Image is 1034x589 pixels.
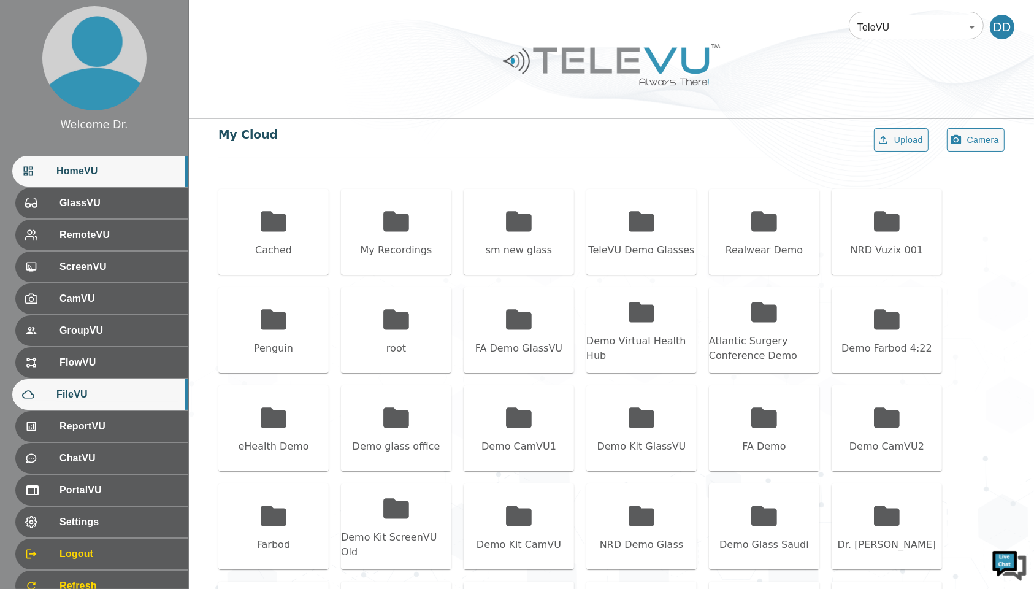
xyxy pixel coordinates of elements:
[56,164,178,179] span: HomeVU
[386,341,406,356] div: root
[719,537,809,552] div: Demo Glass Saudi
[597,439,686,454] div: Demo Kit GlassVU
[838,537,936,552] div: Dr. [PERSON_NAME]
[851,243,923,258] div: NRD Vuzix 001
[59,483,178,498] span: PortalVU
[59,355,178,370] span: FlowVU
[477,537,561,552] div: Demo Kit CamVU
[59,291,178,306] span: CamVU
[15,539,188,569] div: Logout
[59,419,178,434] span: ReportVU
[991,546,1028,583] img: Chat Widget
[59,451,178,466] span: ChatVU
[588,243,694,258] div: TeleVU Demo Glasses
[15,283,188,314] div: CamVU
[257,537,290,552] div: Farbod
[255,243,292,258] div: Cached
[238,439,308,454] div: eHealth Demo
[56,387,178,402] span: FileVU
[841,341,932,356] div: Demo Farbod 4:22
[600,537,683,552] div: NRD Demo Glass
[59,196,178,210] span: GlassVU
[59,323,178,338] span: GroupVU
[12,156,188,187] div: HomeVU
[60,117,128,133] div: Welcome Dr.
[59,228,178,242] span: RemoteVU
[59,260,178,274] span: ScreenVU
[15,315,188,346] div: GroupVU
[15,252,188,282] div: ScreenVU
[849,439,924,454] div: Demo CamVU2
[341,530,451,560] div: Demo Kit ScreenVU Old
[353,439,440,454] div: Demo glass office
[586,334,697,363] div: Demo Virtual Health Hub
[726,243,803,258] div: Realwear Demo
[42,6,147,110] img: profile.png
[15,220,188,250] div: RemoteVU
[947,128,1005,152] button: Camera
[849,10,984,44] div: TeleVU
[361,243,432,258] div: My Recordings
[874,128,929,152] button: Upload
[501,39,722,90] img: Logo
[742,439,786,454] div: FA Demo
[254,341,293,356] div: Penguin
[15,475,188,506] div: PortalVU
[15,411,188,442] div: ReportVU
[218,126,278,144] div: My Cloud
[15,507,188,537] div: Settings
[59,547,178,561] span: Logout
[475,341,562,356] div: FA Demo GlassVU
[12,379,188,410] div: FileVU
[15,347,188,378] div: FlowVU
[709,334,819,363] div: Atlantic Surgery Conference Demo
[59,515,178,529] span: Settings
[990,15,1014,39] div: DD
[481,439,556,454] div: Demo CamVU1
[15,188,188,218] div: GlassVU
[15,443,188,474] div: ChatVU
[486,243,552,258] div: sm new glass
